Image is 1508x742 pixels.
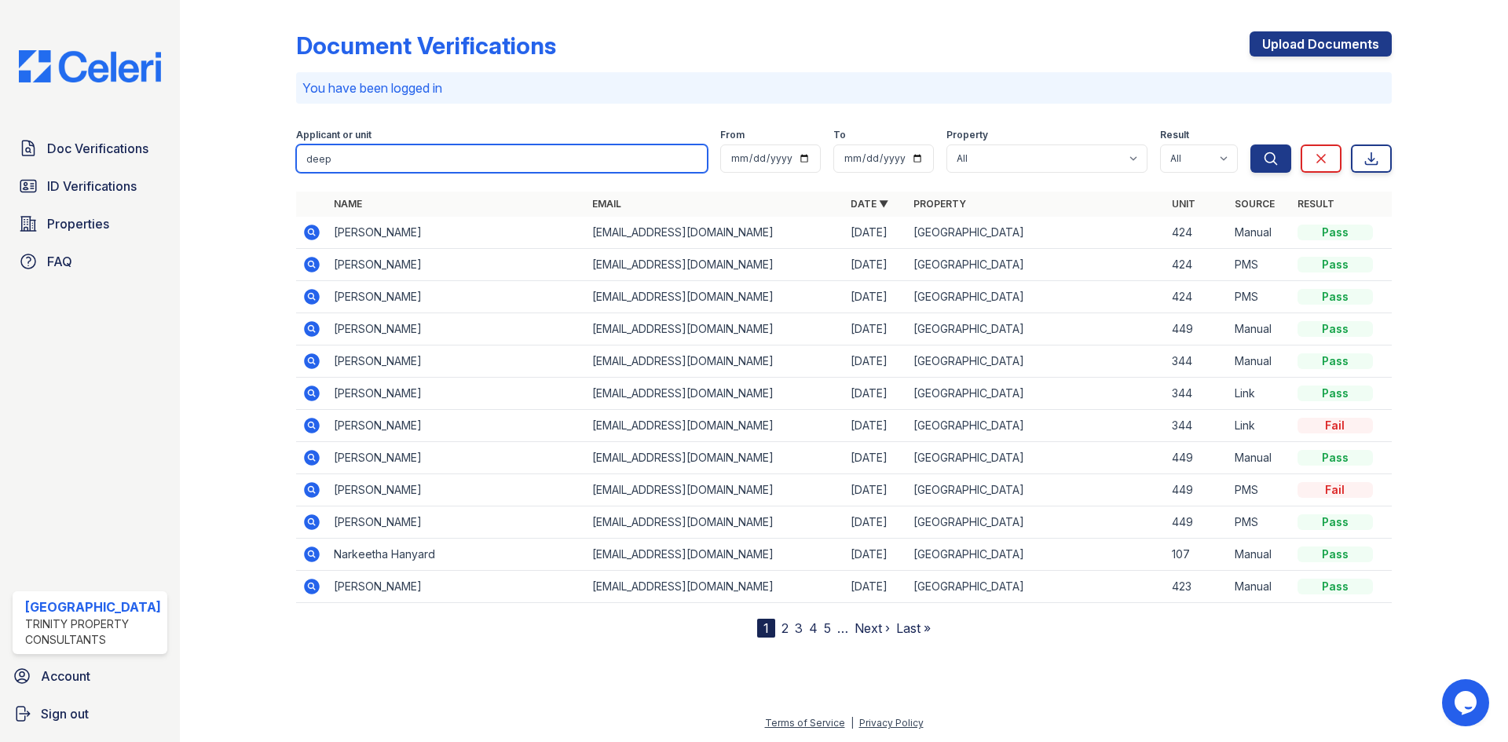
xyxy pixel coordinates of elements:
div: Pass [1298,546,1373,562]
img: CE_Logo_Blue-a8612792a0a2168367f1c8372b55b34899dd931a85d93a1a3d3e32e68fde9ad4.png [6,50,174,82]
a: Property [913,198,966,210]
a: Next › [855,620,890,636]
label: Result [1160,129,1189,141]
span: … [837,619,848,638]
td: [EMAIL_ADDRESS][DOMAIN_NAME] [586,506,844,539]
div: [GEOGRAPHIC_DATA] [25,598,161,616]
td: [PERSON_NAME] [328,217,586,249]
td: [DATE] [844,249,907,281]
td: Link [1228,378,1291,410]
td: [PERSON_NAME] [328,442,586,474]
td: [GEOGRAPHIC_DATA] [907,410,1166,442]
td: [DATE] [844,378,907,410]
td: [PERSON_NAME] [328,378,586,410]
div: Pass [1298,386,1373,401]
span: FAQ [47,252,72,271]
a: Privacy Policy [859,717,924,729]
span: ID Verifications [47,177,137,196]
td: Manual [1228,217,1291,249]
td: [DATE] [844,474,907,506]
td: [PERSON_NAME] [328,249,586,281]
td: 449 [1166,313,1228,345]
td: 449 [1166,442,1228,474]
label: Applicant or unit [296,129,372,141]
td: [GEOGRAPHIC_DATA] [907,249,1166,281]
td: [GEOGRAPHIC_DATA] [907,378,1166,410]
a: Email [592,198,621,210]
td: [EMAIL_ADDRESS][DOMAIN_NAME] [586,345,844,378]
td: [DATE] [844,281,907,313]
td: [GEOGRAPHIC_DATA] [907,539,1166,571]
td: 344 [1166,345,1228,378]
td: [EMAIL_ADDRESS][DOMAIN_NAME] [586,313,844,345]
label: To [833,129,846,141]
td: Manual [1228,539,1291,571]
a: Account [6,660,174,692]
a: Date ▼ [851,198,888,210]
td: Narkeetha Hanyard [328,539,586,571]
td: [GEOGRAPHIC_DATA] [907,506,1166,539]
a: ID Verifications [13,170,167,202]
td: [GEOGRAPHIC_DATA] [907,442,1166,474]
td: 344 [1166,378,1228,410]
td: [GEOGRAPHIC_DATA] [907,313,1166,345]
td: 344 [1166,410,1228,442]
a: Source [1235,198,1275,210]
td: 424 [1166,249,1228,281]
div: Pass [1298,225,1373,240]
label: Property [946,129,988,141]
div: Pass [1298,579,1373,594]
a: Name [334,198,362,210]
td: [DATE] [844,313,907,345]
td: [EMAIL_ADDRESS][DOMAIN_NAME] [586,571,844,603]
td: [DATE] [844,410,907,442]
div: Fail [1298,482,1373,498]
td: Manual [1228,345,1291,378]
a: Result [1298,198,1334,210]
span: Properties [47,214,109,233]
td: 424 [1166,281,1228,313]
td: PMS [1228,249,1291,281]
td: [DATE] [844,345,907,378]
td: Link [1228,410,1291,442]
div: Pass [1298,450,1373,466]
div: Pass [1298,289,1373,305]
div: Pass [1298,514,1373,530]
td: [GEOGRAPHIC_DATA] [907,217,1166,249]
a: 2 [781,620,789,636]
td: [PERSON_NAME] [328,506,586,539]
a: Unit [1172,198,1195,210]
td: [PERSON_NAME] [328,345,586,378]
td: [GEOGRAPHIC_DATA] [907,474,1166,506]
td: 424 [1166,217,1228,249]
div: Fail [1298,418,1373,433]
td: [DATE] [844,571,907,603]
a: Sign out [6,698,174,729]
a: FAQ [13,246,167,277]
td: PMS [1228,474,1291,506]
td: [EMAIL_ADDRESS][DOMAIN_NAME] [586,378,844,410]
td: [DATE] [844,506,907,539]
td: [EMAIL_ADDRESS][DOMAIN_NAME] [586,217,844,249]
td: Manual [1228,571,1291,603]
span: Doc Verifications [47,139,148,158]
td: [EMAIL_ADDRESS][DOMAIN_NAME] [586,249,844,281]
td: [EMAIL_ADDRESS][DOMAIN_NAME] [586,474,844,506]
td: [PERSON_NAME] [328,313,586,345]
p: You have been logged in [302,79,1385,97]
td: 107 [1166,539,1228,571]
td: [EMAIL_ADDRESS][DOMAIN_NAME] [586,442,844,474]
a: Doc Verifications [13,133,167,164]
a: Properties [13,208,167,239]
td: 423 [1166,571,1228,603]
td: [EMAIL_ADDRESS][DOMAIN_NAME] [586,281,844,313]
a: 5 [824,620,831,636]
div: Pass [1298,353,1373,369]
td: [GEOGRAPHIC_DATA] [907,345,1166,378]
div: | [851,717,854,729]
div: 1 [757,619,775,638]
div: Document Verifications [296,31,556,60]
td: [DATE] [844,442,907,474]
td: PMS [1228,281,1291,313]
